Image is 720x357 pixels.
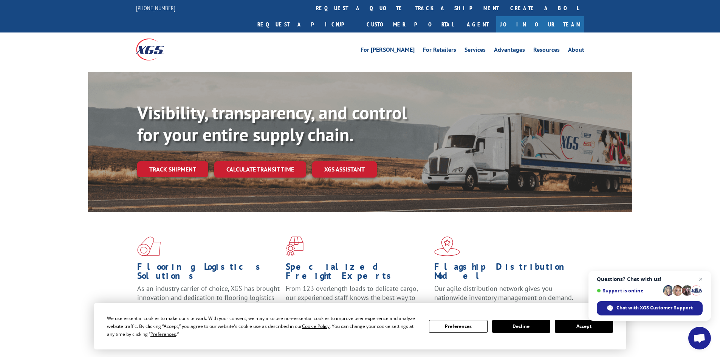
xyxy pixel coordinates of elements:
button: Decline [492,320,550,333]
div: Cookie Consent Prompt [94,303,626,349]
a: For Retailers [423,47,456,55]
a: Request a pickup [252,16,361,32]
p: From 123 overlength loads to delicate cargo, our experienced staff knows the best way to move you... [286,284,429,318]
h1: Flagship Distribution Model [434,262,577,284]
b: Visibility, transparency, and control for your entire supply chain. [137,101,407,146]
span: Preferences [150,331,176,337]
a: [PHONE_NUMBER] [136,4,175,12]
img: xgs-icon-focused-on-flooring-red [286,236,303,256]
a: Track shipment [137,161,208,177]
img: xgs-icon-flagship-distribution-model-red [434,236,460,256]
a: For [PERSON_NAME] [361,47,415,55]
a: About [568,47,584,55]
span: Our agile distribution network gives you nationwide inventory management on demand. [434,284,573,302]
button: Accept [555,320,613,333]
div: We use essential cookies to make our site work. With your consent, we may also use non-essential ... [107,314,420,338]
a: XGS ASSISTANT [312,161,377,178]
a: Advantages [494,47,525,55]
a: Calculate transit time [214,161,306,178]
span: Cookie Policy [302,323,330,329]
div: Chat with XGS Customer Support [597,301,703,315]
button: Preferences [429,320,487,333]
span: As an industry carrier of choice, XGS has brought innovation and dedication to flooring logistics... [137,284,280,311]
span: Chat with XGS Customer Support [616,304,693,311]
h1: Specialized Freight Experts [286,262,429,284]
a: Services [465,47,486,55]
img: xgs-icon-total-supply-chain-intelligence-red [137,236,161,256]
a: Agent [459,16,496,32]
a: Resources [533,47,560,55]
span: Support is online [597,288,660,294]
div: Open chat [688,327,711,349]
h1: Flooring Logistics Solutions [137,262,280,284]
span: Questions? Chat with us! [597,276,703,282]
a: Join Our Team [496,16,584,32]
span: Close chat [696,275,705,284]
a: Customer Portal [361,16,459,32]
